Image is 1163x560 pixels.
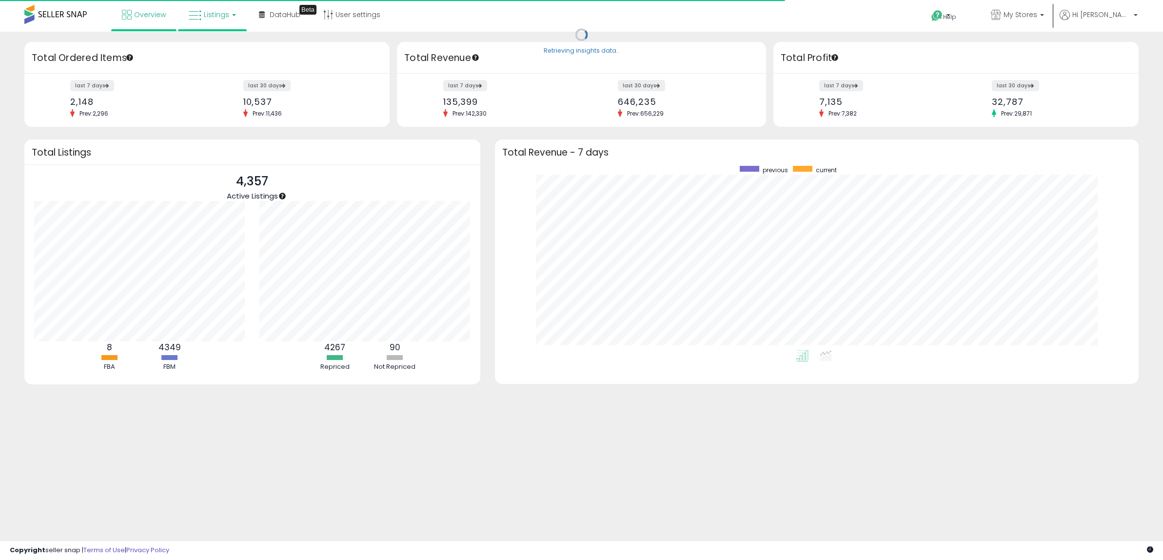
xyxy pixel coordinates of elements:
[819,97,948,107] div: 7,135
[278,192,287,200] div: Tooltip anchor
[1060,10,1138,32] a: Hi [PERSON_NAME]
[140,362,199,372] div: FBM
[32,51,382,65] h3: Total Ordered Items
[924,2,975,32] a: Help
[992,97,1121,107] div: 32,787
[618,80,665,91] label: last 30 days
[618,97,749,107] div: 646,235
[299,5,316,15] div: Tooltip anchor
[471,53,480,62] div: Tooltip anchor
[830,53,839,62] div: Tooltip anchor
[943,13,956,21] span: Help
[75,109,113,118] span: Prev: 2,296
[544,47,619,56] div: Retrieving insights data..
[107,341,112,353] b: 8
[502,149,1131,156] h3: Total Revenue - 7 days
[763,166,788,174] span: previous
[70,97,199,107] div: 2,148
[125,53,134,62] div: Tooltip anchor
[443,97,574,107] div: 135,399
[134,10,166,20] span: Overview
[390,341,400,353] b: 90
[306,362,364,372] div: Repriced
[243,80,291,91] label: last 30 days
[1004,10,1037,20] span: My Stores
[243,97,373,107] div: 10,537
[996,109,1037,118] span: Prev: 29,871
[32,149,473,156] h3: Total Listings
[448,109,492,118] span: Prev: 142,330
[443,80,487,91] label: last 7 days
[366,362,424,372] div: Not Repriced
[824,109,862,118] span: Prev: 7,382
[248,109,287,118] span: Prev: 11,436
[781,51,1131,65] h3: Total Profit
[1072,10,1131,20] span: Hi [PERSON_NAME]
[992,80,1039,91] label: last 30 days
[622,109,669,118] span: Prev: 656,229
[404,51,759,65] h3: Total Revenue
[70,80,114,91] label: last 7 days
[819,80,863,91] label: last 7 days
[227,191,278,201] span: Active Listings
[80,362,139,372] div: FBA
[270,10,300,20] span: DataHub
[158,341,181,353] b: 4349
[324,341,345,353] b: 4267
[204,10,229,20] span: Listings
[227,172,278,191] p: 4,357
[816,166,837,174] span: current
[931,10,943,22] i: Get Help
